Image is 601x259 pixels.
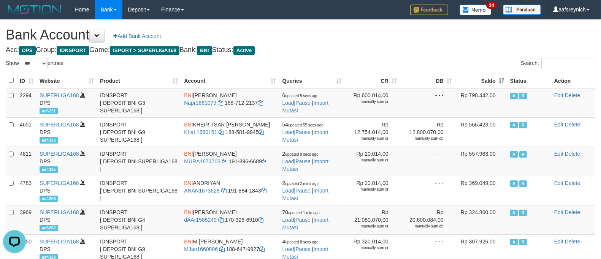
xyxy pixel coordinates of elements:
td: DPS [36,88,97,118]
a: ANAN1673628 [184,188,219,194]
a: Pause [295,188,311,194]
a: Edit [554,151,563,157]
td: IDNSPORT [ DEPOSIT BNI G3 SUPERLIGA168 ] [97,88,181,118]
input: Search: [541,58,595,69]
span: BNI [197,46,212,55]
span: aaf-330 [40,137,58,144]
a: Pause [295,158,311,164]
td: 4811 [17,147,36,176]
span: BNI [184,238,193,245]
div: manually sum db [403,136,444,141]
td: KHEIR TSAR [PERSON_NAME] 188-581-9945 [181,117,279,147]
td: 3969 [17,205,36,234]
img: Feedback.jpg [410,5,448,15]
td: [PERSON_NAME] 188-712-2137 [181,88,279,118]
h4: Acc: Group: Game: Bank: Status: [6,46,595,54]
img: panduan.png [503,5,541,15]
a: dAAr1585249 [184,217,217,223]
td: DPS [36,117,97,147]
span: 4 [282,238,318,245]
img: Button%20Memo.svg [460,5,492,15]
td: Rp 600.014,00 [345,88,400,118]
td: IDNSPORT [ DEPOSIT BNI SUPERLIGA168 ] [97,147,181,176]
span: updated 1 min ago [288,211,320,215]
span: | | [282,122,328,143]
span: aaf-221 [40,108,58,114]
span: updated 55 secs ago [288,123,323,127]
a: Copy 1885819945 to clipboard [258,129,264,135]
a: Copy MJan1660806 to clipboard [219,246,225,252]
a: SUPERLIGA168 [40,180,79,186]
a: SUPERLIGA168 [40,151,79,157]
a: Add Bank Account [108,30,166,43]
a: Pause [295,100,311,106]
td: DPS [36,205,97,234]
a: Load [282,217,294,223]
th: Website: activate to sort column ascending [36,73,97,88]
span: updated 5 secs ago [285,94,318,98]
td: Rp 798.442,00 [455,88,507,118]
span: 2 [282,151,318,157]
td: 4783 [17,176,36,205]
span: BNI [184,92,193,98]
td: Rp 12.800.070,00 [400,117,455,147]
span: Running [519,122,527,128]
a: Delete [565,238,580,245]
select: Showentries [19,58,48,69]
a: Copy KhaL1660151 to clipboard [219,129,224,135]
span: Running [519,93,527,99]
th: Saldo: activate to sort column ascending [455,73,507,88]
a: Copy dAAr1585249 to clipboard [218,217,224,223]
a: Import Mutasi [282,129,328,143]
a: Edit [554,122,563,128]
td: DPS [36,176,97,205]
span: BNI [184,180,193,186]
th: ID: activate to sort column ascending [17,73,36,88]
span: Running [519,210,527,216]
span: updated 9 secs ago [285,152,318,156]
a: MJan1660806 [184,246,218,252]
div: manually sum cr [348,224,389,229]
span: BNI [184,151,193,157]
div: manually sum db [403,224,444,229]
span: 2 [282,180,319,186]
span: aaf-208 [40,196,58,202]
a: Pause [295,217,311,223]
a: Copy ANAN1673628 to clipboard [221,188,227,194]
th: DB: activate to sort column ascending [400,73,455,88]
td: Rp 369.049,00 [455,176,507,205]
td: ANDRIYAN 191-884-1843 [181,176,279,205]
a: Pause [295,129,311,135]
td: - - - [400,176,455,205]
img: MOTION_logo.png [6,4,63,15]
a: Edit [554,92,563,98]
td: 2294 [17,88,36,118]
td: Rp 566.423,00 [455,117,507,147]
div: manually sum cr [348,136,389,141]
a: KhaL1660151 [184,129,217,135]
span: Active [510,210,518,216]
a: Delete [565,180,580,186]
th: Product: activate to sort column ascending [97,73,181,88]
td: Rp 20.600.084,00 [400,205,455,234]
a: Delete [565,122,580,128]
th: Account: activate to sort column ascending [181,73,279,88]
th: CR: activate to sort column ascending [345,73,400,88]
td: [PERSON_NAME] 170-326-6910 [181,205,279,234]
a: Copy 1918841843 to clipboard [261,188,266,194]
span: aaf-335 [40,166,58,173]
span: aaf-202 [40,225,58,231]
span: updated 2 mins ago [285,182,319,186]
div: manually sum cr [348,245,389,251]
span: updated 8 secs ago [285,240,318,244]
span: | | [282,92,328,114]
div: manually sum cr [348,158,389,163]
a: Import Mutasi [282,100,328,114]
span: BNI [184,122,193,128]
span: IDNSPORT [57,46,89,55]
td: Rp 20.014,00 [345,147,400,176]
span: 34 [486,2,496,9]
span: Running [519,239,527,245]
a: Edit [554,209,563,215]
a: Copy 1918966689 to clipboard [262,158,267,164]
